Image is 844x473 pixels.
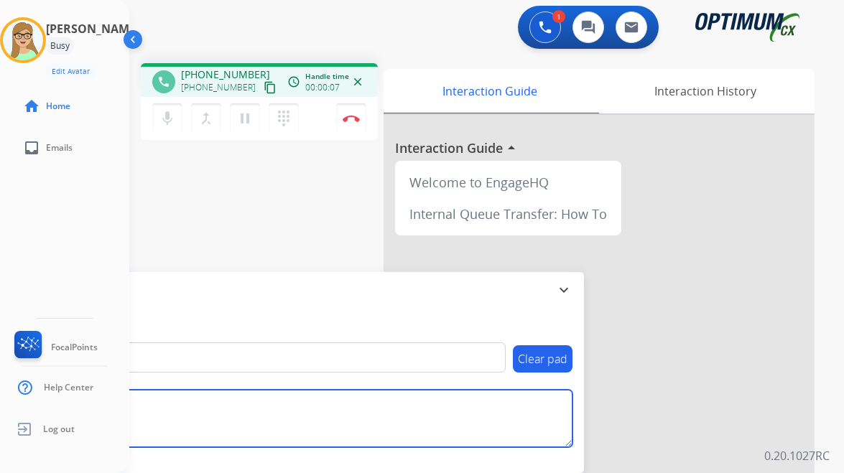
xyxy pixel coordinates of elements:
[43,423,75,435] span: Log out
[305,82,340,93] span: 00:00:07
[181,82,256,93] span: [PHONE_NUMBER]
[46,142,73,154] span: Emails
[513,345,572,373] button: Clear pad
[157,75,170,88] mat-icon: phone
[181,67,270,82] span: [PHONE_NUMBER]
[46,100,70,112] span: Home
[343,115,360,122] img: control
[384,69,595,113] div: Interaction Guide
[236,110,254,127] mat-icon: pause
[44,382,93,393] span: Help Center
[46,63,96,80] button: Edit Avatar
[305,71,349,82] span: Handle time
[595,69,815,113] div: Interaction History
[351,75,364,88] mat-icon: close
[264,81,277,94] mat-icon: content_copy
[401,198,616,230] div: Internal Queue Transfer: How To
[159,110,176,127] mat-icon: mic
[555,281,572,299] mat-icon: expand_more
[51,342,98,353] span: FocalPoints
[764,447,830,464] p: 0.20.1027RC
[275,110,292,127] mat-icon: dialpad
[23,98,40,115] mat-icon: home
[46,37,74,55] div: Busy
[23,139,40,156] mat-icon: inbox
[11,331,98,364] a: FocalPoints
[401,167,616,198] div: Welcome to EngageHQ
[3,20,43,60] img: avatar
[287,75,300,88] mat-icon: access_time
[46,20,139,37] h3: [PERSON_NAME]
[198,110,215,127] mat-icon: merge_type
[552,10,565,23] div: 1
